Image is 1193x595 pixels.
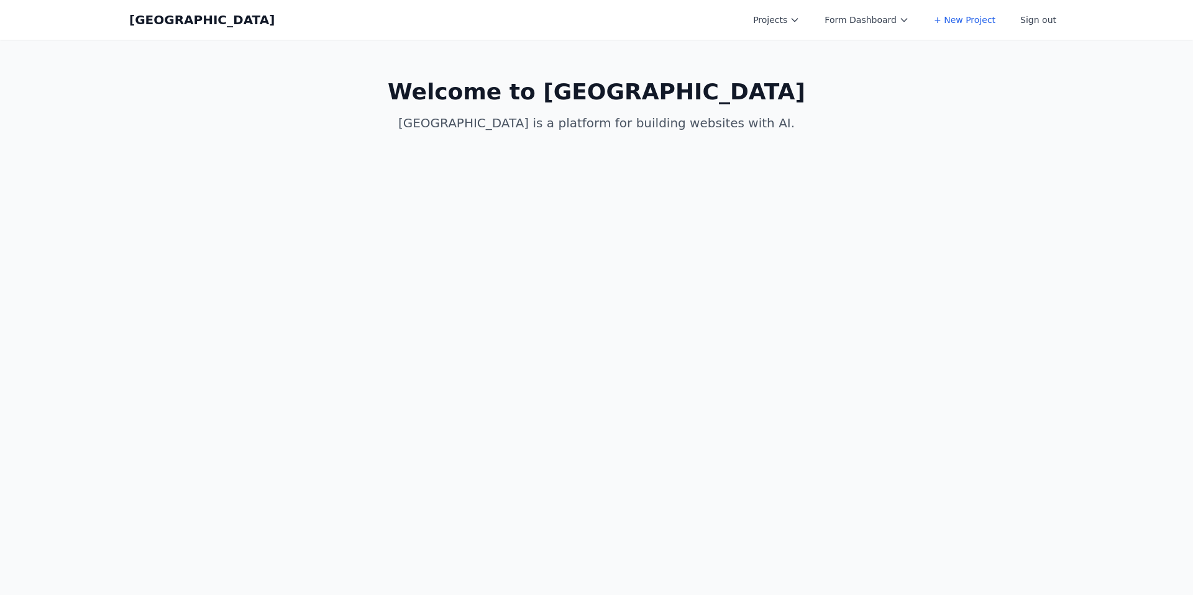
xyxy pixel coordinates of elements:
a: [GEOGRAPHIC_DATA] [129,11,275,29]
button: Sign out [1013,9,1064,31]
button: Projects [746,9,807,31]
p: [GEOGRAPHIC_DATA] is a platform for building websites with AI. [358,114,835,132]
a: + New Project [926,9,1003,31]
button: Form Dashboard [817,9,916,31]
h1: Welcome to [GEOGRAPHIC_DATA] [358,79,835,104]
